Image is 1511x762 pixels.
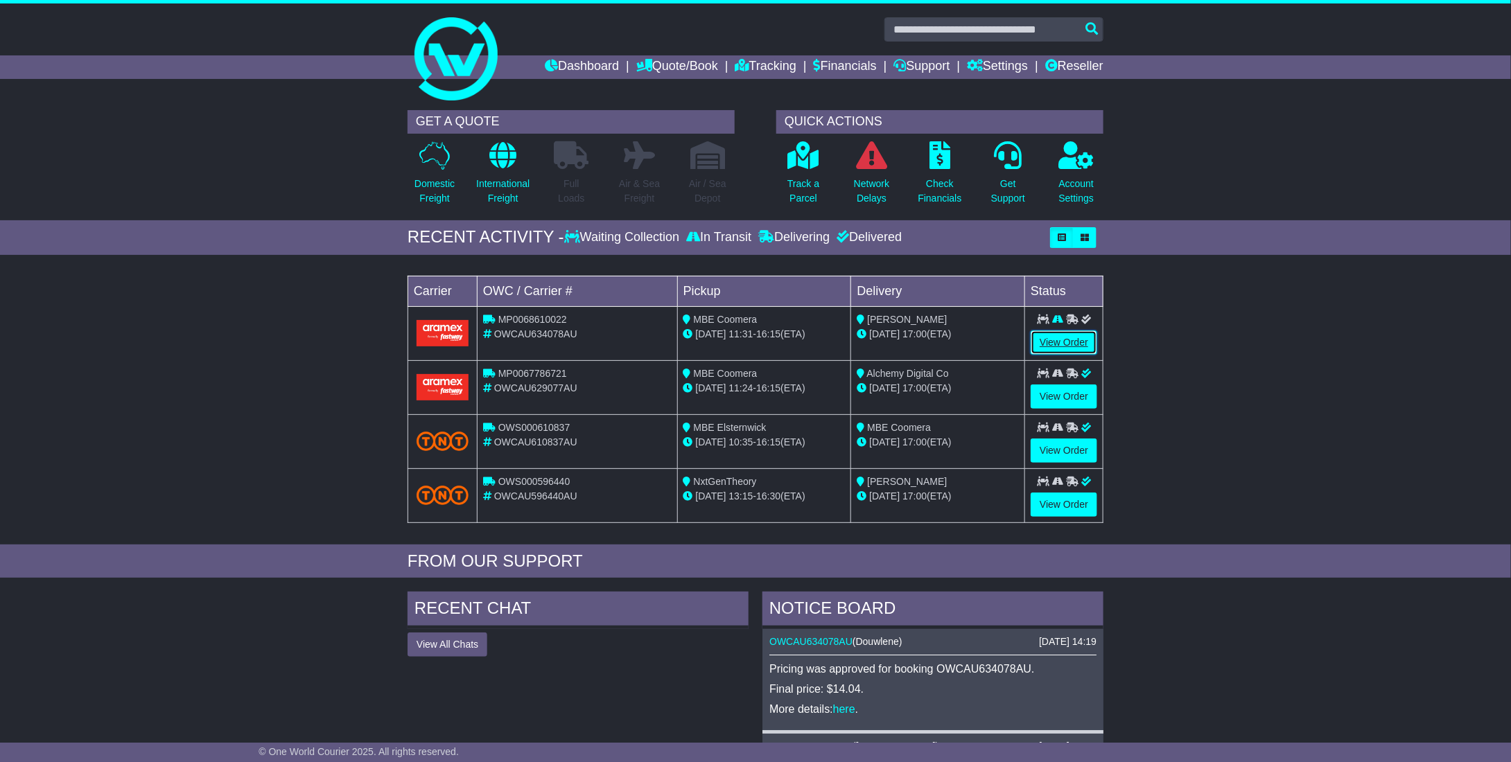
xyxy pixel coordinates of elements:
[756,328,780,339] span: 16:15
[498,314,567,325] span: MP0068610022
[683,435,846,450] div: - (ETA)
[787,141,820,213] a: Track aParcel
[869,490,900,502] span: [DATE]
[769,741,853,752] a: OWCAU629077AU
[1059,177,1094,206] p: Account Settings
[694,368,758,379] span: MBE Coomera
[494,490,577,502] span: OWCAU596440AU
[867,476,947,487] span: [PERSON_NAME]
[545,55,619,79] a: Dashboard
[729,328,753,339] span: 11:31
[683,230,755,245] div: In Transit
[755,230,833,245] div: Delivering
[853,141,890,213] a: NetworkDelays
[776,110,1103,134] div: QUICK ACTIONS
[756,490,780,502] span: 16:30
[867,422,931,433] span: MBE Coomera
[417,374,469,400] img: Aramex.png
[1058,141,1095,213] a: AccountSettings
[869,382,900,393] span: [DATE]
[1031,493,1097,517] a: View Order
[735,55,796,79] a: Tracking
[756,382,780,393] span: 16:15
[769,636,1097,648] div: ( )
[918,177,962,206] p: Check Financials
[787,177,819,206] p: Track a Parcel
[498,368,567,379] span: MP0067786721
[769,682,1097,695] p: Final price: $14.04.
[683,381,846,396] div: - (ETA)
[564,230,683,245] div: Waiting Collection
[769,662,1097,675] p: Pricing was approved for booking OWCAU634078AU.
[869,436,900,448] span: [DATE]
[478,276,678,306] td: OWC / Carrier #
[867,314,947,325] span: [PERSON_NAME]
[729,490,753,502] span: 13:15
[967,55,1028,79] a: Settings
[414,177,455,206] p: Domestic Freight
[689,177,726,206] p: Air / Sea Depot
[498,476,570,487] span: OWS000596440
[902,436,927,448] span: 17:00
[554,177,588,206] p: Full Loads
[1031,384,1097,409] a: View Order
[408,276,478,306] td: Carrier
[498,422,570,433] span: OWS000610837
[857,381,1019,396] div: (ETA)
[756,436,780,448] span: 16:15
[414,141,455,213] a: DomesticFreight
[1039,741,1097,752] div: [DATE] 11:29
[729,382,753,393] span: 11:24
[494,328,577,339] span: OWCAU634078AU
[857,489,1019,504] div: (ETA)
[762,592,1103,629] div: NOTICE BOARD
[475,141,530,213] a: InternationalFreight
[869,328,900,339] span: [DATE]
[417,320,469,346] img: Aramex.png
[854,177,889,206] p: Network Delays
[918,141,963,213] a: CheckFinancials
[902,328,927,339] span: 17:00
[683,327,846,342] div: - (ETA)
[1031,330,1097,355] a: View Order
[417,432,469,450] img: TNT_Domestic.png
[619,177,660,206] p: Air & Sea Freight
[769,741,1097,752] div: ( )
[694,314,758,325] span: MBE Coomera
[494,436,577,448] span: OWCAU610837AU
[476,177,530,206] p: International Freight
[1031,438,1097,463] a: View Order
[696,382,726,393] span: [DATE]
[408,592,749,629] div: RECENT CHAT
[408,551,1103,571] div: FROM OUR SUPPORT
[408,110,735,134] div: GET A QUOTE
[694,476,757,487] span: NxtGenTheory
[494,382,577,393] span: OWCAU629077AU
[417,486,469,504] img: TNT_Domestic.png
[729,436,753,448] span: 10:35
[636,55,718,79] a: Quote/Book
[867,368,949,379] span: Alchemy Digital Co
[857,435,1019,450] div: (ETA)
[833,703,855,715] a: here
[769,702,1097,716] p: More details: .
[902,382,927,393] span: 17:00
[814,55,877,79] a: Financials
[259,746,459,757] span: © One World Courier 2025. All rights reserved.
[833,230,902,245] div: Delivered
[991,177,1025,206] p: Get Support
[694,422,767,433] span: MBE Elsternwick
[857,327,1019,342] div: (ETA)
[677,276,851,306] td: Pickup
[856,636,899,647] span: Douwlene
[769,636,853,647] a: OWCAU634078AU
[683,489,846,504] div: - (ETA)
[856,741,936,752] span: [PERSON_NAME]
[990,141,1026,213] a: GetSupport
[851,276,1025,306] td: Delivery
[696,328,726,339] span: [DATE]
[902,490,927,502] span: 17:00
[1025,276,1103,306] td: Status
[408,632,487,657] button: View All Chats
[893,55,950,79] a: Support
